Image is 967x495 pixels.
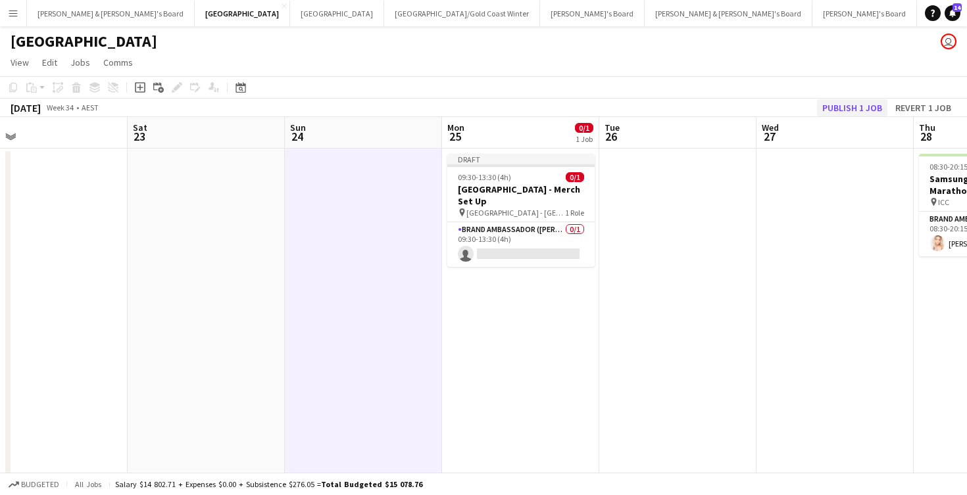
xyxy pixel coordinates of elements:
[812,1,917,26] button: [PERSON_NAME]'s Board
[447,154,595,164] div: Draft
[817,99,887,116] button: Publish 1 job
[941,34,956,49] app-user-avatar: James Millard
[11,57,29,68] span: View
[919,122,935,133] span: Thu
[21,480,59,489] span: Budgeted
[576,134,593,144] div: 1 Job
[466,208,565,218] span: [GEOGRAPHIC_DATA] - [GEOGRAPHIC_DATA]
[65,54,95,71] a: Jobs
[195,1,290,26] button: [GEOGRAPHIC_DATA]
[645,1,812,26] button: [PERSON_NAME] & [PERSON_NAME]'s Board
[945,5,960,21] a: 14
[447,183,595,207] h3: [GEOGRAPHIC_DATA] - Merch Set Up
[42,57,57,68] span: Edit
[131,129,147,144] span: 23
[82,103,99,112] div: AEST
[133,122,147,133] span: Sat
[290,122,306,133] span: Sun
[565,208,584,218] span: 1 Role
[447,122,464,133] span: Mon
[7,477,61,492] button: Budgeted
[760,129,779,144] span: 27
[938,197,949,207] span: ICC
[540,1,645,26] button: [PERSON_NAME]'s Board
[115,479,422,489] div: Salary $14 802.71 + Expenses $0.00 + Subsistence $276.05 =
[72,479,104,489] span: All jobs
[890,99,956,116] button: Revert 1 job
[445,129,464,144] span: 25
[458,172,511,182] span: 09:30-13:30 (4h)
[603,129,620,144] span: 26
[5,54,34,71] a: View
[566,172,584,182] span: 0/1
[70,57,90,68] span: Jobs
[37,54,62,71] a: Edit
[447,222,595,267] app-card-role: Brand Ambassador ([PERSON_NAME])0/109:30-13:30 (4h)
[321,479,422,489] span: Total Budgeted $15 078.76
[103,57,133,68] span: Comms
[288,129,306,144] span: 24
[917,129,935,144] span: 28
[27,1,195,26] button: [PERSON_NAME] & [PERSON_NAME]'s Board
[762,122,779,133] span: Wed
[605,122,620,133] span: Tue
[384,1,540,26] button: [GEOGRAPHIC_DATA]/Gold Coast Winter
[575,123,593,133] span: 0/1
[43,103,76,112] span: Week 34
[98,54,138,71] a: Comms
[953,3,962,12] span: 14
[290,1,384,26] button: [GEOGRAPHIC_DATA]
[447,154,595,267] app-job-card: Draft09:30-13:30 (4h)0/1[GEOGRAPHIC_DATA] - Merch Set Up [GEOGRAPHIC_DATA] - [GEOGRAPHIC_DATA]1 R...
[11,32,157,51] h1: [GEOGRAPHIC_DATA]
[11,101,41,114] div: [DATE]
